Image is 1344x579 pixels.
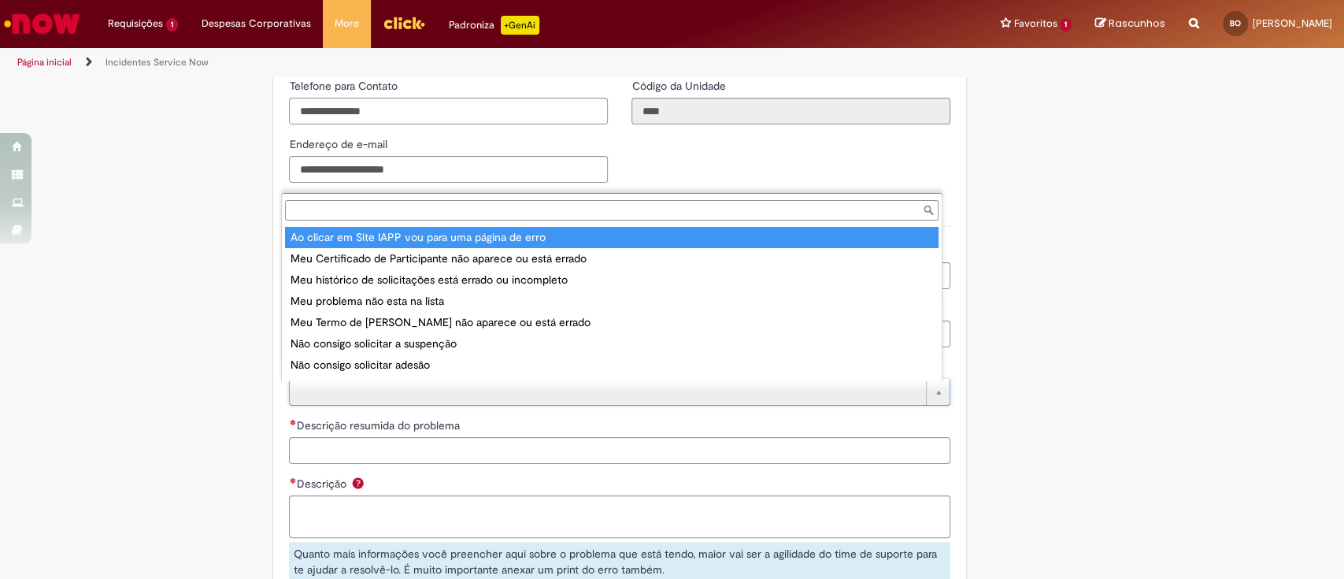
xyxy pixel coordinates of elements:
[285,248,939,269] div: Meu Certificado de Participante não aparece ou está errado
[285,291,939,312] div: Meu problema não esta na lista
[285,354,939,376] div: Não consigo solicitar adesão
[285,227,939,248] div: Ao clicar em Site IAPP vou para uma página de erro
[285,312,939,333] div: Meu Termo de [PERSON_NAME] não aparece ou está errado
[285,269,939,291] div: Meu histórico de solicitações está errado ou incompleto
[285,333,939,354] div: Não consigo solicitar a suspenção
[285,376,939,397] div: Não consigo visualizar ou encontrar a página de IAPP
[282,224,942,381] ul: Sintomas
